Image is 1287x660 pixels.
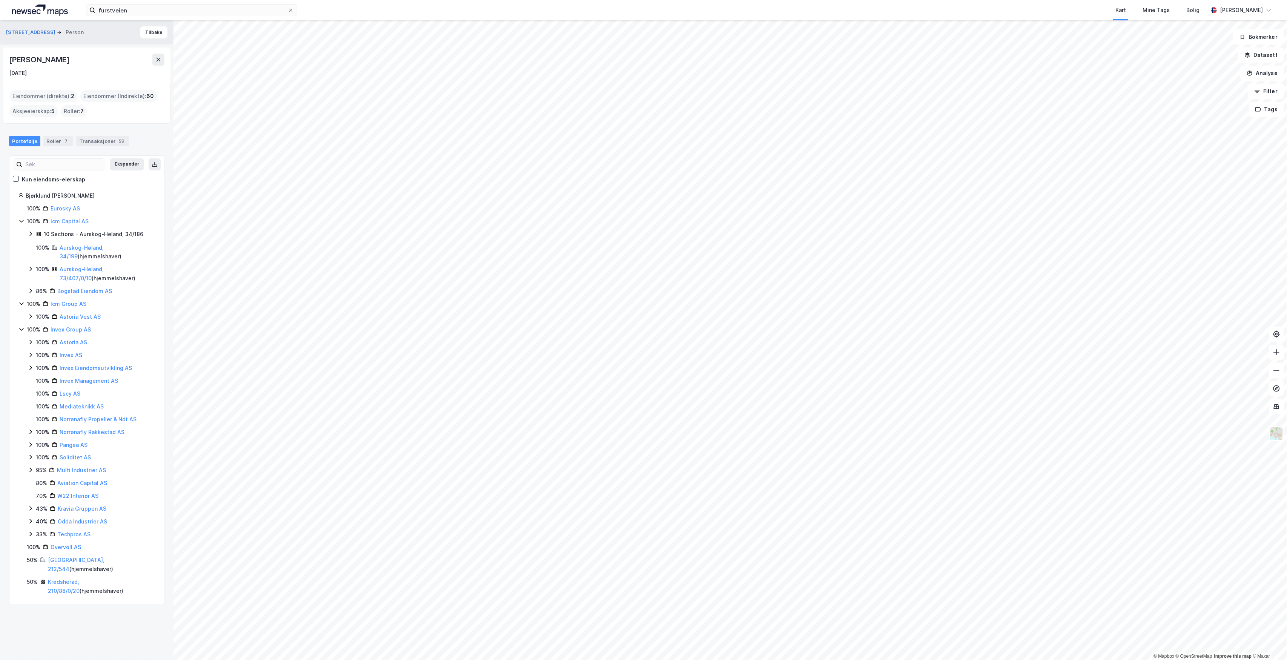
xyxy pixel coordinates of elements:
[48,557,104,572] a: [GEOGRAPHIC_DATA], 212/544
[36,466,47,475] div: 95%
[1220,6,1263,15] div: [PERSON_NAME]
[27,556,38,565] div: 50%
[1233,29,1284,45] button: Bokmerker
[36,364,49,373] div: 100%
[27,577,38,586] div: 50%
[80,107,84,116] span: 7
[36,517,48,526] div: 40%
[36,453,49,462] div: 100%
[63,137,70,145] div: 7
[27,543,40,552] div: 100%
[1269,427,1284,441] img: Z
[146,92,154,101] span: 60
[1249,624,1287,660] iframe: Chat Widget
[57,467,106,473] a: Multi Industrier AS
[36,428,49,437] div: 100%
[1238,48,1284,63] button: Datasett
[117,137,126,145] div: 59
[1115,6,1126,15] div: Kart
[1249,102,1284,117] button: Tags
[22,159,105,170] input: Søk
[60,403,104,410] a: Mediateknikk AS
[110,158,144,170] button: Ekspander
[76,136,129,146] div: Transaksjoner
[61,105,87,117] div: Roller :
[60,339,87,345] a: Astoria AS
[22,175,85,184] div: Kun eiendoms-eierskap
[66,28,84,37] div: Person
[36,243,49,252] div: 100%
[1176,654,1212,659] a: OpenStreetMap
[60,442,87,448] a: Pangea AS
[26,191,155,200] div: Bjørklund [PERSON_NAME]
[95,5,288,16] input: Søk på adresse, matrikkel, gårdeiere, leietakere eller personer
[9,136,40,146] div: Portefølje
[48,556,155,574] div: ( hjemmelshaver )
[48,579,80,594] a: Krødsherad, 210/88/0/20
[36,402,49,411] div: 100%
[60,454,91,460] a: Soliditet AS
[140,26,167,38] button: Tilbake
[36,351,49,360] div: 100%
[27,299,40,309] div: 100%
[51,326,91,333] a: Invex Group AS
[9,54,71,66] div: [PERSON_NAME]
[80,90,157,102] div: Eiendommer (Indirekte) :
[60,365,132,371] a: Invex Eiendomsutvikling AS
[36,265,49,274] div: 100%
[60,352,82,358] a: Invex AS
[51,218,89,224] a: Icm Capital AS
[44,230,143,239] div: 10 Sections - Aurskog-Høland, 34/186
[71,92,74,101] span: 2
[58,518,107,525] a: Odda Industrier AS
[9,90,77,102] div: Eiendommer (direkte) :
[36,338,49,347] div: 100%
[36,287,47,296] div: 86%
[57,480,107,486] a: Aviation Capital AS
[60,378,118,384] a: Invex Management AS
[36,479,47,488] div: 80%
[9,105,58,117] div: Aksjeeierskap :
[57,531,91,537] a: Techpros AS
[51,107,55,116] span: 5
[36,504,48,513] div: 43%
[1240,66,1284,81] button: Analyse
[1248,84,1284,99] button: Filter
[60,265,155,283] div: ( hjemmelshaver )
[12,5,68,16] img: logo.a4113a55bc3d86da70a041830d287a7e.svg
[1154,654,1174,659] a: Mapbox
[58,505,106,512] a: Kravia Gruppen AS
[57,288,112,294] a: Bogstad Eiendom AS
[60,390,80,397] a: Lscy AS
[43,136,73,146] div: Roller
[48,577,155,596] div: ( hjemmelshaver )
[1143,6,1170,15] div: Mine Tags
[60,244,104,260] a: Aurskog-Høland, 34/199
[27,217,40,226] div: 100%
[51,544,81,550] a: Overvoll AS
[9,69,27,78] div: [DATE]
[36,376,49,385] div: 100%
[60,266,104,281] a: Aurskog-Høland, 73/407/0/10
[60,429,124,435] a: Norrønafly Rakkestad AS
[36,312,49,321] div: 100%
[6,29,57,36] button: [STREET_ADDRESS]
[1214,654,1252,659] a: Improve this map
[60,416,137,422] a: Norrønafly Propeller & Ndt AS
[51,301,86,307] a: Icm Group AS
[36,389,49,398] div: 100%
[57,493,98,499] a: W22 Interiør AS
[36,415,49,424] div: 100%
[36,491,47,500] div: 70%
[36,530,47,539] div: 33%
[60,243,155,261] div: ( hjemmelshaver )
[36,441,49,450] div: 100%
[51,205,80,212] a: Eurosky AS
[27,325,40,334] div: 100%
[60,313,101,320] a: Astoria Vest AS
[27,204,40,213] div: 100%
[1186,6,1200,15] div: Bolig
